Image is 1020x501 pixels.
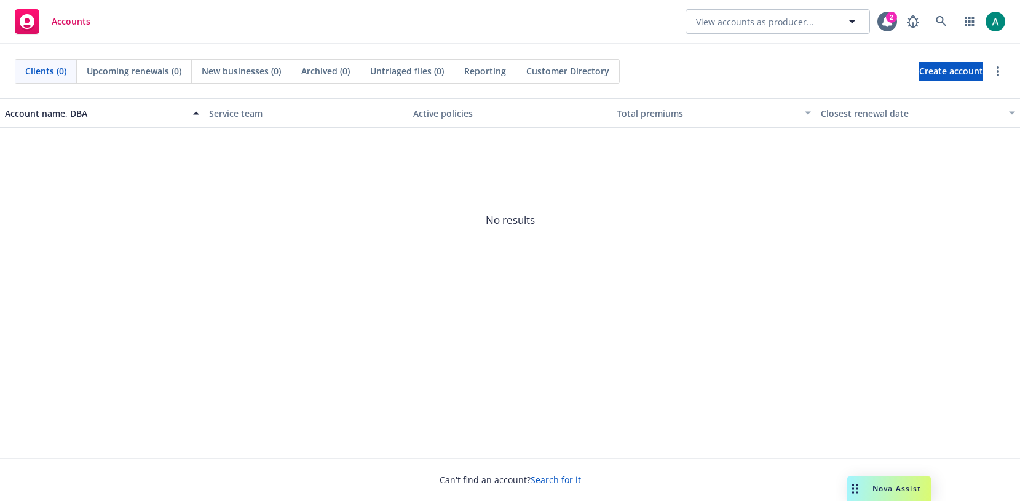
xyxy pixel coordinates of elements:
[209,107,403,120] div: Service team
[821,107,1002,120] div: Closest renewal date
[413,107,607,120] div: Active policies
[10,4,95,39] a: Accounts
[990,64,1005,79] a: more
[25,65,66,77] span: Clients (0)
[370,65,444,77] span: Untriaged files (0)
[919,62,983,81] a: Create account
[847,476,863,501] div: Drag to move
[957,9,982,34] a: Switch app
[816,98,1020,128] button: Closest renewal date
[526,65,609,77] span: Customer Directory
[617,107,797,120] div: Total premiums
[696,15,814,28] span: View accounts as producer...
[872,483,921,494] span: Nova Assist
[202,65,281,77] span: New businesses (0)
[986,12,1005,31] img: photo
[531,474,581,486] a: Search for it
[612,98,816,128] button: Total premiums
[87,65,181,77] span: Upcoming renewals (0)
[52,17,90,26] span: Accounts
[5,107,186,120] div: Account name, DBA
[929,9,954,34] a: Search
[886,12,897,23] div: 2
[440,473,581,486] span: Can't find an account?
[301,65,350,77] span: Archived (0)
[204,98,408,128] button: Service team
[847,476,931,501] button: Nova Assist
[919,60,983,83] span: Create account
[901,9,925,34] a: Report a Bug
[464,65,506,77] span: Reporting
[686,9,870,34] button: View accounts as producer...
[408,98,612,128] button: Active policies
